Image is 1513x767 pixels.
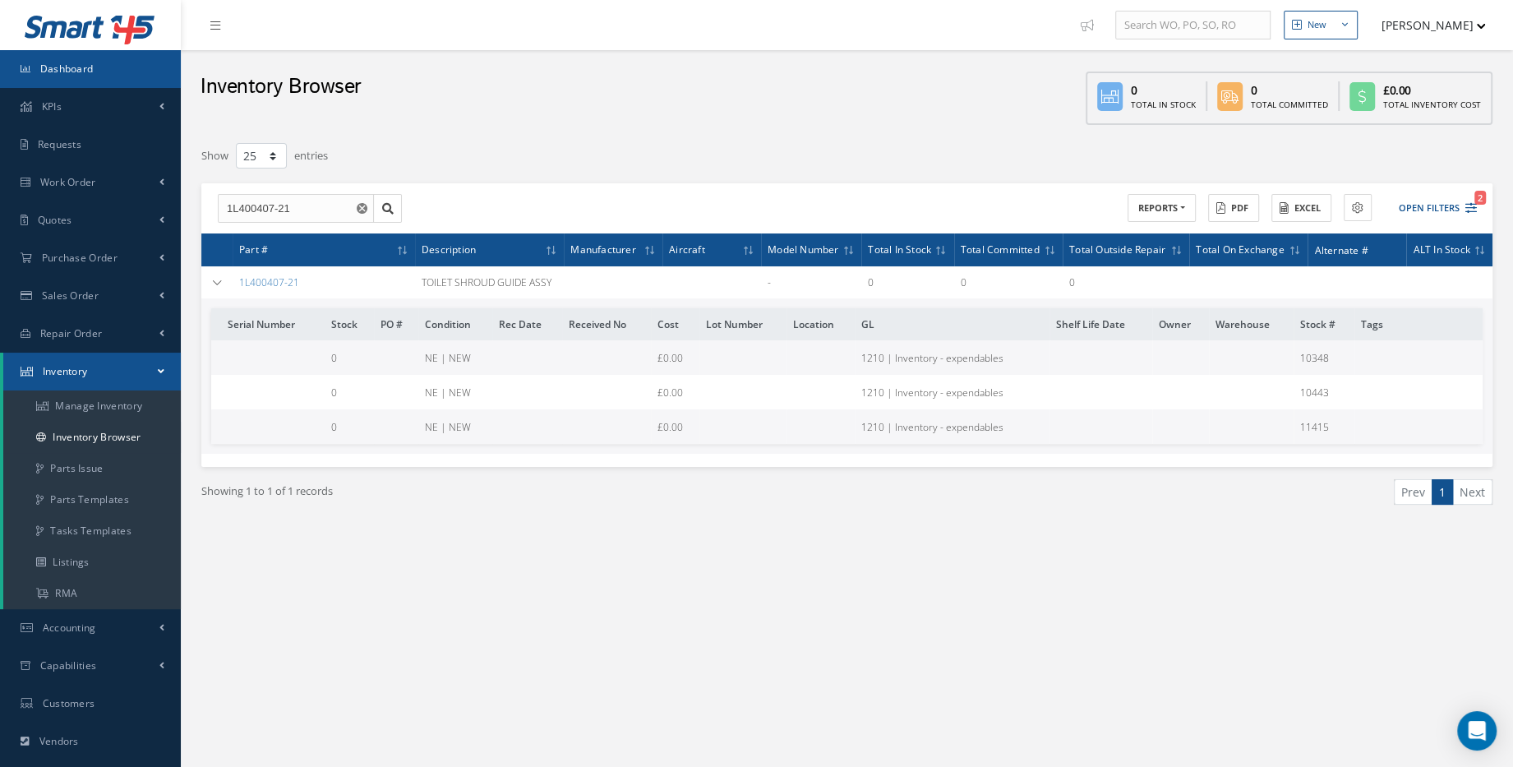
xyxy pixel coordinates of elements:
[42,251,118,265] span: Purchase Order
[3,353,181,390] a: Inventory
[1152,308,1209,340] th: Owner
[422,241,476,256] span: Description
[1196,241,1284,256] span: Total On Exchange
[855,308,1049,340] th: GL
[1354,308,1483,340] th: Tags
[211,308,325,340] th: Serial Number
[1366,9,1486,41] button: [PERSON_NAME]
[562,308,651,340] th: Received No
[239,241,268,256] span: Part #
[1284,11,1358,39] button: New
[3,547,181,578] a: Listings
[425,420,471,434] span: NE | NEW
[1251,99,1328,111] div: Total Committed
[1432,479,1453,505] a: 1
[42,99,62,113] span: KPIs
[42,289,99,303] span: Sales Order
[954,266,1063,298] td: 0
[1049,308,1152,340] th: Shelf Life Date
[1069,241,1165,256] span: Total Outside Repair
[325,308,374,340] th: Stock
[3,453,181,484] a: Parts Issue
[38,213,72,227] span: Quotes
[189,479,847,518] div: Showing 1 to 1 of 1 records
[570,241,635,256] span: Manufacturer
[1294,308,1354,340] th: Stock #
[1474,191,1486,205] span: 2
[1271,194,1331,223] button: Excel
[201,75,362,99] h2: Inventory Browser
[1383,99,1481,111] div: Total Inventory Cost
[961,241,1040,256] span: Total Committed
[39,734,79,748] span: Vendors
[3,578,181,609] a: RMA
[1413,241,1469,256] span: ALT In Stock
[861,420,1003,434] span: 1210 | Inventory - expendables
[239,275,299,289] a: 1L400407-21
[40,62,94,76] span: Dashboard
[1300,351,1329,365] span: 10348
[1384,195,1477,222] button: Open Filters2
[357,203,367,214] svg: Reset
[418,308,492,340] th: Condition
[374,308,418,340] th: PO #
[294,141,328,164] label: entries
[868,241,931,256] span: Total In Stock
[1208,194,1259,223] button: PDF
[415,266,564,298] td: TOILET SHROUD GUIDE ASSY
[657,420,683,434] span: £0.00
[43,696,95,710] span: Customers
[1063,266,1189,298] td: 0
[40,658,97,672] span: Capabilities
[3,390,181,422] a: Manage Inventory
[657,386,683,400] span: £0.00
[1131,81,1196,99] div: 0
[201,141,228,164] label: Show
[861,386,1003,400] span: 1210 | Inventory - expendables
[1308,18,1326,32] div: New
[651,308,699,340] th: Cost
[1128,194,1196,223] button: REPORTS
[331,386,337,400] span: 0
[38,137,81,151] span: Requests
[1300,386,1329,400] span: 10443
[699,308,786,340] th: Lot Number
[492,308,562,340] th: Rec Date
[1457,711,1497,751] div: Open Intercom Messenger
[331,351,337,365] span: 0
[1383,81,1481,99] div: £0.00
[3,484,181,515] a: Parts Templates
[353,194,374,224] button: Reset
[3,515,181,547] a: Tasks Templates
[43,364,88,378] span: Inventory
[768,241,838,256] span: Model Number
[768,275,771,289] span: -
[657,351,683,365] span: £0.00
[669,241,705,256] span: Aircraft
[218,194,374,224] input: Search by Part #
[1300,420,1329,434] span: 11415
[43,621,96,635] span: Accounting
[40,326,103,340] span: Repair Order
[1131,99,1196,111] div: Total In Stock
[1251,81,1328,99] div: 0
[425,351,471,365] span: NE | NEW
[425,386,471,400] span: NE | NEW
[1115,11,1271,40] input: Search WO, PO, SO, RO
[3,422,181,453] a: Inventory Browser
[40,175,96,189] span: Work Order
[861,351,1003,365] span: 1210 | Inventory - expendables
[786,308,855,340] th: Location
[1209,308,1294,340] th: Warehouse
[1314,242,1368,257] span: Alternate #
[861,266,953,298] td: 0
[331,420,337,434] span: 0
